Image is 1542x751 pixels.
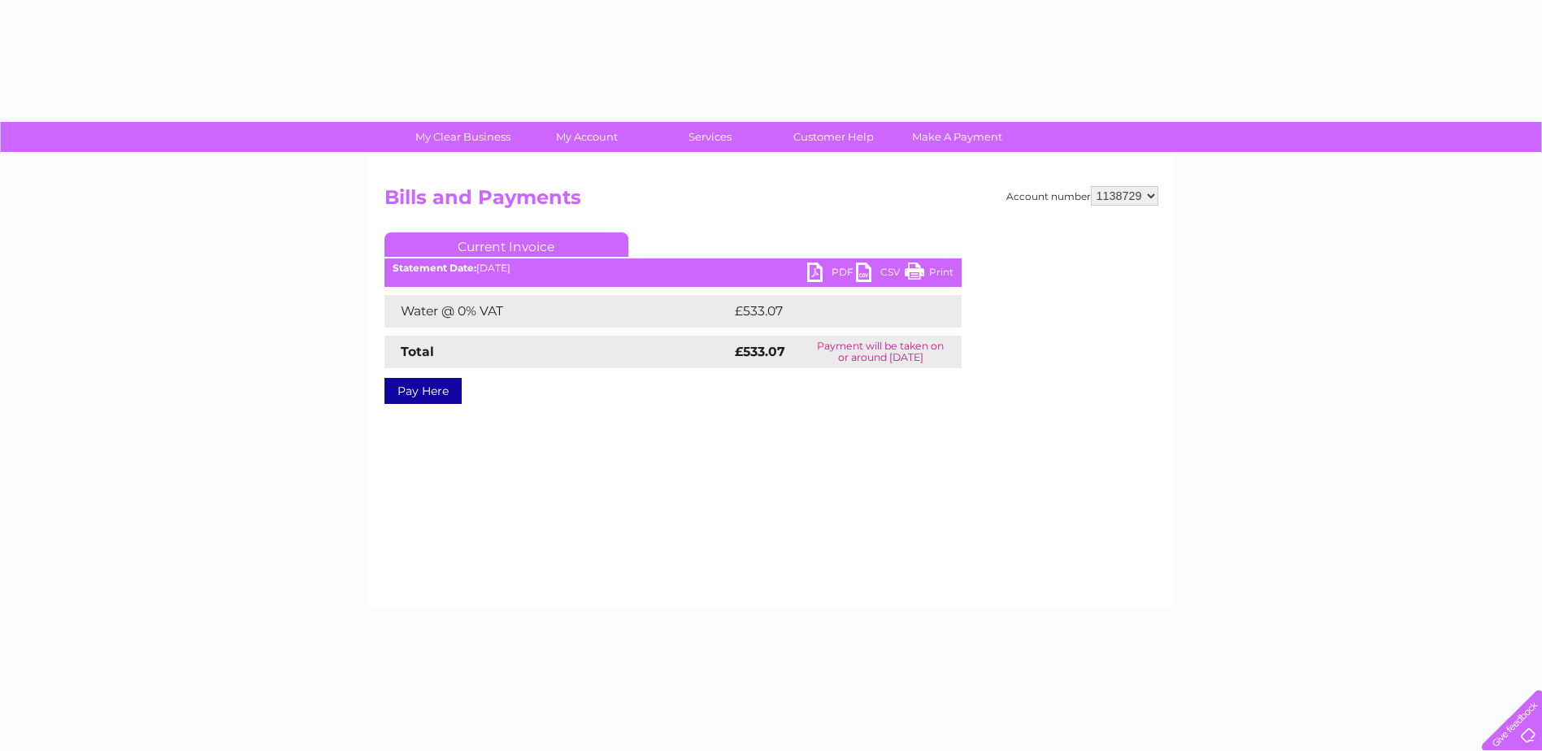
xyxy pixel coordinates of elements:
[1006,186,1158,206] div: Account number
[519,122,654,152] a: My Account
[384,263,962,274] div: [DATE]
[643,122,777,152] a: Services
[767,122,901,152] a: Customer Help
[396,122,530,152] a: My Clear Business
[905,263,953,286] a: Print
[807,263,856,286] a: PDF
[384,186,1158,217] h2: Bills and Payments
[890,122,1024,152] a: Make A Payment
[735,344,785,359] strong: £533.07
[393,262,476,274] b: Statement Date:
[401,344,434,359] strong: Total
[384,378,462,404] a: Pay Here
[384,232,628,257] a: Current Invoice
[731,295,932,328] td: £533.07
[856,263,905,286] a: CSV
[800,336,961,368] td: Payment will be taken on or around [DATE]
[384,295,731,328] td: Water @ 0% VAT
